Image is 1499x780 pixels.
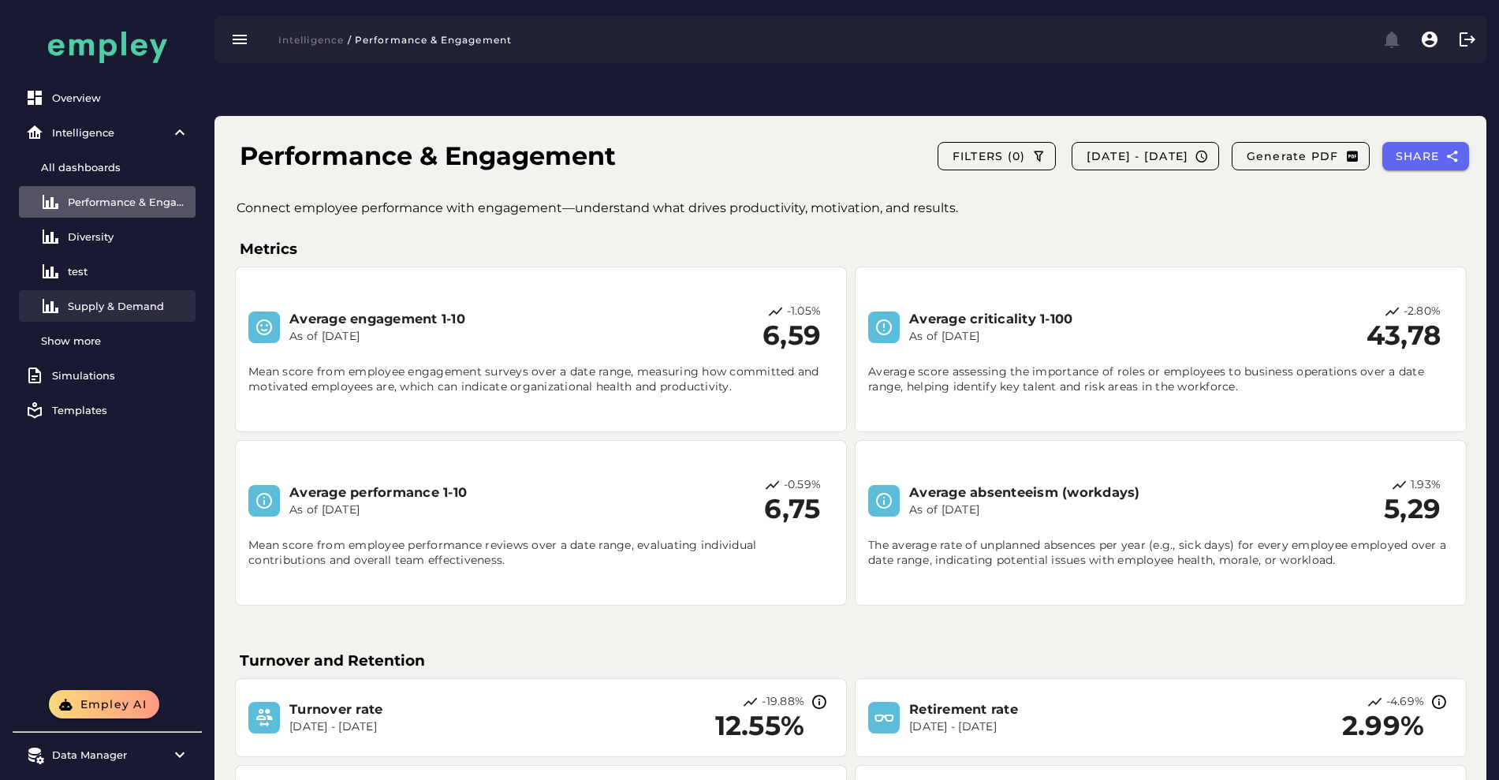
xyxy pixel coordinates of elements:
[268,28,344,50] button: Intelligence
[289,719,582,735] p: [DATE] - [DATE]
[41,334,189,347] div: Show more
[289,502,582,518] p: As of [DATE]
[868,352,1453,396] p: Average score assessing the importance of roles or employees to business operations over a date r...
[278,34,344,46] span: Intelligence
[41,161,189,174] div: All dashboards
[909,700,1202,718] h3: Retirement rate
[784,477,822,494] p: -0.59%
[909,329,1202,345] p: As of [DATE]
[68,196,189,208] div: Performance & Engagement
[19,151,196,183] a: All dashboards
[909,310,1202,328] h3: Average criticality 1-100
[1386,694,1425,711] p: -4.69%
[68,230,189,243] div: Diversity
[1395,149,1440,163] span: SHARE
[19,186,196,218] a: Performance & Engagement
[49,690,159,718] button: Empley AI
[909,483,1202,502] h3: Average absenteeism (workdays)
[787,304,822,320] p: -1.05%
[347,34,512,46] span: / Performance & Engagement
[1085,149,1188,163] span: [DATE] - [DATE]
[52,126,162,139] div: Intelligence
[763,320,821,352] h2: 6,59
[52,91,189,104] div: Overview
[52,369,189,382] div: Simulations
[240,650,1461,672] h3: Turnover and Retention
[1072,142,1219,170] button: [DATE] - [DATE]
[19,290,196,322] a: Supply & Demand
[19,82,196,114] a: Overview
[248,352,833,396] p: Mean score from employee engagement surveys over a date range, measuring how committed and motiva...
[289,700,582,718] h3: Turnover rate
[1384,494,1441,525] h2: 5,29
[19,394,196,426] a: Templates
[1232,142,1369,170] button: Generate PDF
[52,748,162,761] div: Data Manager
[1404,304,1441,320] p: -2.80%
[289,329,582,345] p: As of [DATE]
[762,694,804,711] p: -19.88%
[68,300,189,312] div: Supply & Demand
[79,697,147,711] span: Empley AI
[240,238,1461,260] h3: Metrics
[909,719,1202,735] p: [DATE] - [DATE]
[344,28,521,50] button: / Performance & Engagement
[1367,320,1441,352] h2: 43,78
[1342,711,1424,742] h2: 2.99%
[19,360,196,391] a: Simulations
[764,494,822,525] h2: 6,75
[951,149,1025,163] span: FILTERS (0)
[19,256,196,287] a: test
[909,502,1202,518] p: As of [DATE]
[68,265,189,278] div: test
[715,711,805,742] h2: 12.55%
[1245,149,1338,163] span: Generate PDF
[237,199,1490,218] p: Connect employee performance with engagement—understand what drives productivity, motivation, and...
[19,221,196,252] a: Diversity
[938,142,1056,170] button: FILTERS (0)
[1411,477,1441,494] p: 1.93%
[289,310,582,328] h3: Average engagement 1-10
[868,525,1453,569] p: The average rate of unplanned absences per year (e.g., sick days) for every employee employed ove...
[1382,142,1470,170] button: SHARE
[289,483,582,502] h3: Average performance 1-10
[248,525,833,569] p: Mean score from employee performance reviews over a date range, evaluating individual contributio...
[52,404,189,416] div: Templates
[240,137,616,175] h1: Performance & Engagement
